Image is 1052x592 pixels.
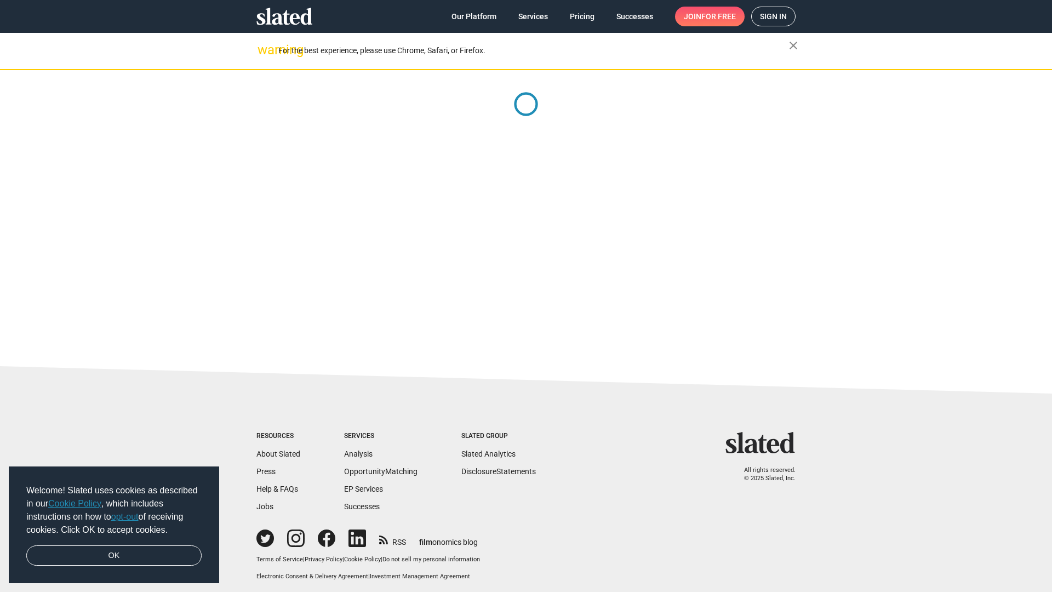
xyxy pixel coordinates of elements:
[510,7,557,26] a: Services
[342,556,344,563] span: |
[344,502,380,511] a: Successes
[48,499,101,508] a: Cookie Policy
[419,528,478,548] a: filmonomics blog
[382,556,480,564] button: Do not sell my personal information
[344,449,373,458] a: Analysis
[256,556,303,563] a: Terms of Service
[561,7,603,26] a: Pricing
[675,7,745,26] a: Joinfor free
[344,467,418,476] a: OpportunityMatching
[787,39,800,52] mat-icon: close
[370,573,470,580] a: Investment Management Agreement
[258,43,271,56] mat-icon: warning
[305,556,342,563] a: Privacy Policy
[379,531,406,548] a: RSS
[26,545,202,566] a: dismiss cookie message
[701,7,736,26] span: for free
[256,432,300,441] div: Resources
[451,7,496,26] span: Our Platform
[616,7,653,26] span: Successes
[461,467,536,476] a: DisclosureStatements
[256,485,298,493] a: Help & FAQs
[26,484,202,537] span: Welcome! Slated uses cookies as described in our , which includes instructions on how to of recei...
[303,556,305,563] span: |
[344,432,418,441] div: Services
[9,466,219,584] div: cookieconsent
[256,467,276,476] a: Press
[461,449,516,458] a: Slated Analytics
[760,7,787,26] span: Sign in
[608,7,662,26] a: Successes
[278,43,789,58] div: For the best experience, please use Chrome, Safari, or Firefox.
[256,502,273,511] a: Jobs
[461,432,536,441] div: Slated Group
[419,538,432,547] span: film
[518,7,548,26] span: Services
[344,485,383,493] a: EP Services
[256,449,300,458] a: About Slated
[751,7,796,26] a: Sign in
[111,512,139,521] a: opt-out
[344,556,381,563] a: Cookie Policy
[684,7,736,26] span: Join
[368,573,370,580] span: |
[733,466,796,482] p: All rights reserved. © 2025 Slated, Inc.
[381,556,382,563] span: |
[256,573,368,580] a: Electronic Consent & Delivery Agreement
[443,7,505,26] a: Our Platform
[570,7,594,26] span: Pricing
